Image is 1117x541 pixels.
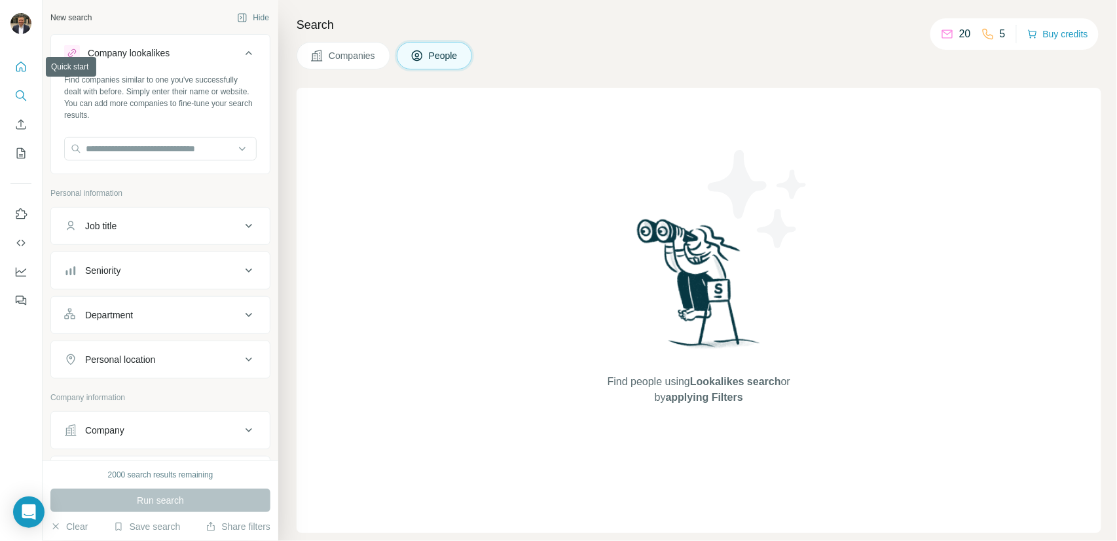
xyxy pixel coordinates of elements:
[85,264,120,277] div: Seniority
[10,84,31,107] button: Search
[690,376,781,387] span: Lookalikes search
[13,496,45,528] div: Open Intercom Messenger
[10,141,31,165] button: My lists
[85,353,155,366] div: Personal location
[1000,26,1006,42] p: 5
[85,219,117,233] div: Job title
[51,299,270,331] button: Department
[51,255,270,286] button: Seniority
[666,392,743,403] span: applying Filters
[85,308,133,322] div: Department
[10,13,31,34] img: Avatar
[50,12,92,24] div: New search
[51,37,270,74] button: Company lookalikes
[10,202,31,226] button: Use Surfe on LinkedIn
[51,459,270,491] button: Industry
[228,8,278,28] button: Hide
[10,231,31,255] button: Use Surfe API
[50,520,88,533] button: Clear
[108,469,213,481] div: 2000 search results remaining
[64,74,257,121] div: Find companies similar to one you've successfully dealt with before. Simply enter their name or w...
[959,26,971,42] p: 20
[50,392,270,403] p: Company information
[1027,25,1088,43] button: Buy credits
[594,374,803,405] span: Find people using or by
[88,47,170,60] div: Company lookalikes
[206,520,270,533] button: Share filters
[297,16,1101,34] h4: Search
[51,210,270,242] button: Job title
[113,520,180,533] button: Save search
[51,415,270,446] button: Company
[329,49,376,62] span: Companies
[631,215,767,362] img: Surfe Illustration - Woman searching with binoculars
[429,49,459,62] span: People
[50,187,270,199] p: Personal information
[10,260,31,284] button: Dashboard
[85,424,124,437] div: Company
[10,55,31,79] button: Quick start
[10,289,31,312] button: Feedback
[699,140,817,258] img: Surfe Illustration - Stars
[10,113,31,136] button: Enrich CSV
[51,344,270,375] button: Personal location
